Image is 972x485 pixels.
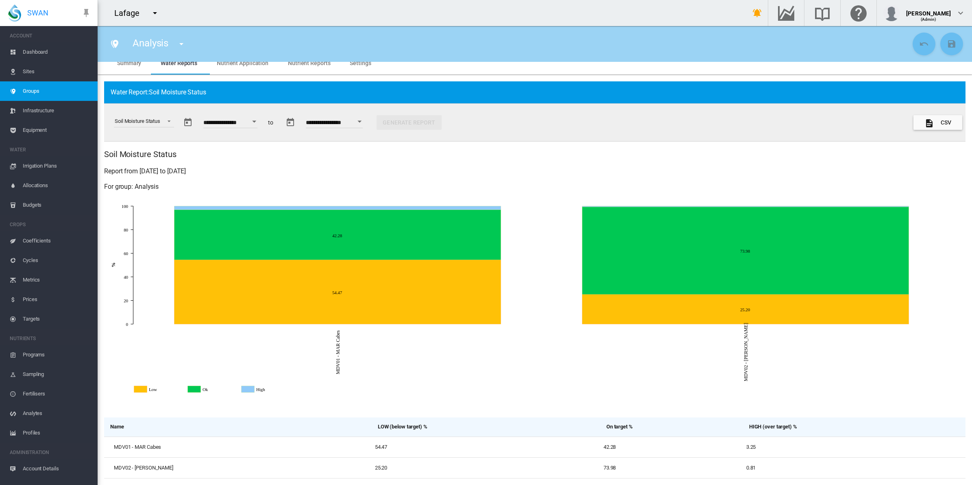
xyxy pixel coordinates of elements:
[124,275,128,280] tspan: 40
[10,143,91,156] span: WATER
[174,260,501,324] g: Low MDV01 - MAR Cabes 54.47154471544715
[23,101,91,120] span: Infrastructure
[10,218,91,231] span: CROPS
[115,118,160,124] div: Soil Moisture Status
[174,206,501,210] g: High MDV01 - MAR Cabes 3.2520325203252036
[306,120,363,128] input: Enter Date
[147,5,163,21] button: icon-menu-down
[940,33,963,55] button: Save Changes
[104,167,965,176] h3: Report from [DATE] to [DATE]
[947,39,957,49] md-icon: icon-content-save
[377,115,442,130] button: Generate Report
[10,29,91,42] span: ACCOUNT
[883,5,900,21] img: profile.jpg
[350,60,371,66] span: Settings
[600,417,743,436] th: On target %
[10,332,91,345] span: NUTRIENTS
[23,251,91,270] span: Cycles
[149,88,206,96] span: Soil Moisture Status
[23,384,91,404] span: Fertilisers
[335,330,341,374] tspan: MDV01 - MAR Cabes
[177,39,186,49] md-icon: icon-menu-down
[104,149,965,160] h2: Soil Moisture Status
[133,37,168,49] span: Analysis
[124,298,128,303] tspan: 20
[8,4,21,22] img: SWAN-Landscape-Logo-Colour-drop.png
[743,417,965,436] th: HIGH (over target) %
[104,437,372,457] td: MDV01 - MAR Cabes
[23,231,91,251] span: Coefficients
[114,115,174,127] md-select: Select a report: Soil Moisture Status
[23,309,91,329] span: Targets
[111,262,116,267] tspan: %
[743,323,749,381] tspan: MDV02 - [PERSON_NAME]
[23,290,91,309] span: Prices
[776,8,796,18] md-icon: Go to the Data Hub
[582,207,909,295] g: Ok MDV02 - MAR Canet 73.98373983739837
[23,156,91,176] span: Irrigation Plans
[921,17,937,22] span: (Admin)
[173,36,190,52] button: icon-menu-down
[10,446,91,459] span: ADMINISTRATION
[247,114,262,129] button: Open calendar
[124,227,128,232] tspan: 80
[117,60,141,66] span: Summary
[913,33,935,55] button: Cancel Changes
[372,457,600,478] td: 25.20
[582,295,909,324] g: Low MDV02 - MAR Canet 25.203252032520325
[134,386,182,393] g: Low
[81,8,91,18] md-icon: icon-pin
[582,206,909,207] g: High MDV02 - MAR Canet 0.8130081300813009
[919,39,929,49] md-icon: icon-undo
[114,7,146,19] div: Lafage
[217,60,268,66] span: Nutrient Application
[104,182,965,191] h3: For group: Analysis
[906,6,951,14] div: [PERSON_NAME]
[150,8,160,18] md-icon: icon-menu-down
[180,114,196,131] button: md-calendar
[126,322,129,327] tspan: 0
[104,417,372,436] th: Name
[107,36,123,52] button: Click to go to list of groups
[122,204,129,209] tspan: 100
[27,8,48,18] span: SWAN
[23,423,91,443] span: Profiles
[23,270,91,290] span: Metrics
[23,459,91,478] span: Account Details
[161,60,197,66] span: Water Reports
[23,195,91,215] span: Budgets
[288,60,330,66] span: Nutrient Reports
[23,365,91,384] span: Sampling
[23,176,91,195] span: Allocations
[600,437,743,457] td: 42.28
[372,437,600,457] td: 54.47
[104,457,372,478] td: MDV02 - [PERSON_NAME]
[23,62,91,81] span: Sites
[743,457,965,478] td: 0.81
[124,251,128,256] tspan: 60
[23,81,91,101] span: Groups
[372,417,600,436] th: LOW (below target) %
[23,42,91,62] span: Dashboard
[813,8,832,18] md-icon: Search the knowledge base
[913,115,962,130] button: Export to CSV
[23,345,91,365] span: Programs
[268,119,273,127] span: to
[23,404,91,423] span: Analytes
[849,8,868,18] md-icon: Click here for help
[600,457,743,478] td: 73.98
[111,88,206,97] span: Water Report:
[188,386,235,393] g: Ok
[743,437,965,457] td: 3.25
[352,114,367,129] button: Open calendar
[752,8,762,18] md-icon: icon-bell-ring
[749,5,765,21] button: icon-bell-ring
[23,120,91,140] span: Equipment
[174,210,501,260] g: Ok MDV01 - MAR Cabes 42.27642276422765
[110,39,120,49] md-icon: icon-map-marker-multiple
[956,8,965,18] md-icon: icon-chevron-down
[203,120,257,128] input: Enter Date
[282,114,299,131] button: md-calendar
[242,386,289,393] g: High
[924,118,934,128] md-icon: icon-file-document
